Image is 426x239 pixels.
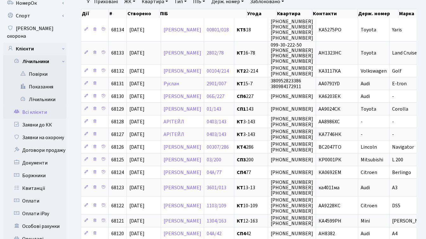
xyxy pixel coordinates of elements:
span: AH1323HC [319,49,341,56]
span: [DATE] [129,93,145,100]
span: 13-13 [237,185,265,190]
span: Lincoln [361,144,377,151]
span: 68122 [111,202,124,209]
a: [PERSON_NAME] [164,217,201,224]
b: КТ5 [237,26,246,33]
span: [PHONE_NUMBER] [271,106,313,113]
span: 380952823386 380984172911 [271,78,301,90]
span: Yaris [392,26,402,33]
span: 286 [237,145,265,150]
a: Оплати iPay [3,207,67,220]
a: 2901/007 [207,80,226,87]
span: ка4011ма [319,184,339,191]
b: КТ [237,80,243,87]
span: КА6203ЕК [319,93,341,100]
a: Заявки до КК [3,119,67,131]
span: КА7746НК [319,131,341,138]
span: ВС2047ТО [319,144,341,151]
span: АН8382 [319,230,335,237]
b: КТ [237,217,243,224]
span: [DATE] [129,68,145,74]
span: [DATE] [129,106,145,113]
span: 68121 [111,217,124,224]
a: Договори продажу [3,144,67,157]
span: AA0791YD [319,80,340,87]
span: Audi [361,80,370,87]
span: КР0001РК [319,156,341,163]
b: СП1 [237,106,246,113]
span: [DATE] [129,230,145,237]
th: # [109,9,127,18]
b: КТ [237,184,243,191]
b: СП4 [237,169,246,176]
a: [PERSON_NAME] охорона [3,22,67,42]
span: Corolla [392,106,408,113]
span: Berlingo [392,169,411,176]
span: 099-30-222-50 [PHONE_NUMBER] [PHONE_NUMBER] [PHONE_NUMBER] [271,42,313,65]
span: - [392,131,394,138]
b: КТ4 [237,144,246,151]
a: 04А/42 [207,230,222,237]
span: 68132 [111,68,124,74]
a: 00104/214 [207,68,229,74]
a: Документи [3,157,67,169]
span: 227 [237,94,265,99]
span: 3-143 [237,132,265,137]
span: L 200 [392,156,403,163]
span: 68129 [111,106,124,113]
span: КА3117КА [319,68,341,74]
span: [PHONE_NUMBER] [PHONE_NUMBER] [PHONE_NUMBER] [271,197,313,215]
span: [DATE] [129,144,145,151]
span: [PHONE_NUMBER] [PHONE_NUMBER] [271,65,313,77]
span: [DATE] [129,26,145,33]
a: Лічильники [7,93,67,106]
span: 68125 [111,156,124,163]
span: АА9024СК [319,106,340,113]
span: 16-78 [237,50,265,55]
a: 2802/78 [207,49,224,56]
a: Клієнти [3,42,67,55]
b: КТ2 [237,68,246,74]
b: КТ [237,202,243,209]
span: 68128 [111,118,124,125]
span: 68124 [111,169,124,176]
b: КТ [237,118,243,125]
span: [DATE] [129,131,145,138]
span: 200 [237,157,265,162]
a: 00307/286 [207,144,229,151]
span: [DATE] [129,169,145,176]
span: [DATE] [129,202,145,209]
b: СП3 [237,156,246,163]
span: [PHONE_NUMBER] [271,93,313,100]
a: Заявки на охорону [3,131,67,144]
a: Квитанції [3,182,67,195]
span: [DATE] [129,184,145,191]
span: Toyota [361,106,376,113]
a: [PERSON_NAME] [164,156,201,163]
span: [DATE] [129,118,145,125]
span: A4 [392,230,397,237]
span: Audi [361,93,370,100]
a: 0403/143 [207,118,226,125]
span: 2-214 [237,68,265,74]
span: Navigator [392,144,414,151]
span: Volkswagen [361,68,387,74]
a: Показання [7,81,67,93]
span: АА8986ХС [319,118,340,125]
span: 68130 [111,93,124,100]
span: [DATE] [129,156,145,163]
span: A3 [392,184,397,191]
a: 00801/018 [207,26,229,33]
th: ПІБ [159,9,247,18]
span: 143 [237,107,265,112]
a: [PERSON_NAME] [164,230,201,237]
span: 68134 [111,26,124,33]
a: 03/200 [207,156,221,163]
span: [DATE] [129,49,145,56]
span: E-tron [392,80,407,87]
span: [PHONE_NUMBER] [PHONE_NUMBER] [271,128,313,141]
b: КТ [237,49,243,56]
b: СП4 [237,230,246,237]
a: [PERSON_NAME] [164,202,201,209]
th: Створено [127,9,159,18]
